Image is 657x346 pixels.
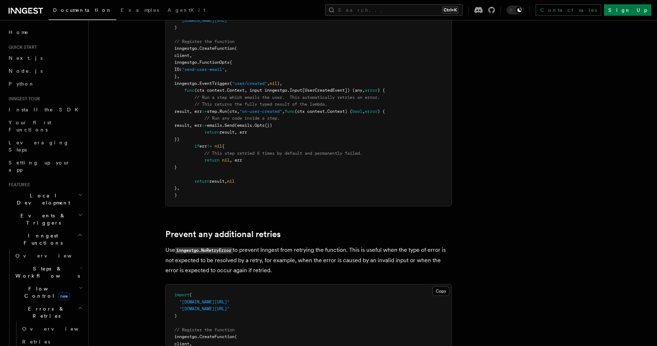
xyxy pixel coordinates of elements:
a: Contact sales [536,4,601,16]
a: AgentKit [163,2,210,19]
span: func [184,88,194,93]
span: emails. [207,123,224,128]
span: Next.js [9,55,43,61]
span: ( [230,81,232,86]
button: Inngest Functions [6,229,84,249]
button: Toggle dark mode [507,6,524,14]
span: , [267,81,270,86]
span: EventTrigger [199,81,230,86]
span: (ctx, [227,109,240,114]
span: return [204,158,219,163]
p: Use to prevent Inngest from retrying the function. This is useful when the type of error is not e... [165,245,452,275]
span: result, err [219,130,247,135]
span: ( [235,334,237,339]
a: Python [6,77,84,90]
span: , [282,109,285,114]
span: Your first Functions [9,120,51,133]
span: "[DOMAIN_NAME][URL]" [179,299,230,304]
span: Home [9,29,29,36]
span: // Register the function [174,39,235,44]
span: Local Development [6,192,78,206]
span: ID: [174,67,182,72]
span: Retries [22,339,50,345]
span: CreateFunction [199,334,235,339]
a: Install the SDK [6,103,84,116]
span: nil [214,144,222,149]
a: Home [6,26,84,39]
span: // Run a step which emails the user. This automatically retries on error. [194,95,380,100]
span: ) { [377,109,385,114]
span: "on-user-created" [240,109,282,114]
span: result, err [174,109,202,114]
span: error [365,88,377,93]
span: // This returns the fully typed result of the lambda. [194,102,327,107]
span: Events & Triggers [6,212,78,226]
button: Events & Triggers [6,209,84,229]
span: "[DOMAIN_NAME][URL]" [179,306,230,311]
span: bool [352,109,362,114]
span: CreateFunction [199,46,235,51]
span: }, [174,186,179,191]
code: inngestgo.NoRetryError [175,248,233,254]
span: if [194,144,199,149]
a: Sign Up [604,4,651,16]
span: { [222,144,224,149]
span: Run [219,109,227,114]
button: Steps & Workflows [13,262,84,282]
a: Prevent any additional retries [165,229,281,239]
span: error [365,109,377,114]
span: nil [227,179,235,184]
span: AgentKit [168,7,206,13]
span: Leveraging Steps [9,140,69,153]
span: , err [230,158,242,163]
span: Python [9,81,35,87]
span: , [224,67,227,72]
a: Examples [116,2,163,19]
span: ( [235,46,237,51]
span: Features [6,182,30,188]
span: ) [174,25,177,30]
a: Documentation [49,2,116,20]
button: Copy [433,287,449,296]
span: nil [270,81,277,86]
button: Search...Ctrl+K [325,4,463,16]
button: Local Development [6,189,84,209]
span: != [207,144,212,149]
span: }, [174,74,179,79]
span: Flow Control [13,285,79,299]
button: Errors & Retries [13,302,84,322]
span: "[DOMAIN_NAME][URL]" [179,18,230,23]
span: "send-user-email" [182,67,224,72]
span: (emails.Opts{}) [235,123,272,128]
span: inngestgo. [174,81,199,86]
span: inngestgo.FunctionOpts{ [174,60,232,65]
span: Node.js [9,68,43,74]
span: inngestgo. [174,334,199,339]
a: Setting up your app [6,156,84,176]
span: ) [174,193,177,198]
span: nil [222,158,230,163]
span: return [204,130,219,135]
span: return [194,179,209,184]
span: result, [209,179,227,184]
span: Quick start [6,44,37,50]
span: Overview [15,253,89,259]
button: Flow Controlnew [13,282,84,302]
a: Overview [19,322,84,335]
span: ) { [377,88,385,93]
span: := [202,109,207,114]
span: // Register the function [174,327,235,332]
span: ), [277,81,282,86]
span: } [174,165,177,170]
span: ( [189,292,192,297]
span: "user/created" [232,81,267,86]
span: result, err [174,123,202,128]
a: Next.js [6,52,84,64]
span: // This step retried 5 times by default and permanently failed. [204,151,362,156]
a: Your first Functions [6,116,84,136]
span: import [174,292,189,297]
span: Examples [121,7,159,13]
span: ) [174,313,177,318]
span: func [285,109,295,114]
span: := [202,123,207,128]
